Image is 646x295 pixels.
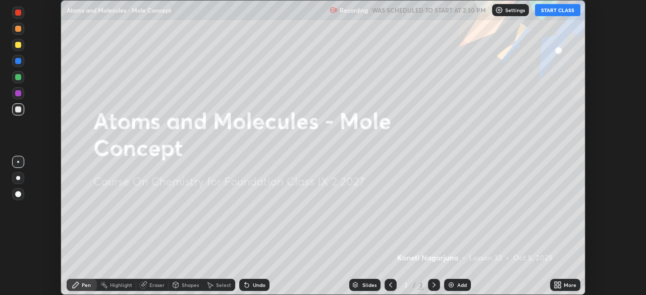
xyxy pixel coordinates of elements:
button: START CLASS [535,4,580,16]
img: add-slide-button [447,281,455,289]
div: 2 [418,280,424,289]
h5: WAS SCHEDULED TO START AT 2:30 PM [372,6,486,15]
div: Undo [253,282,265,287]
img: recording.375f2c34.svg [330,6,338,14]
div: Select [216,282,231,287]
div: Highlight [110,282,132,287]
div: Eraser [149,282,165,287]
p: Recording [340,7,368,14]
img: class-settings-icons [495,6,503,14]
div: More [564,282,576,287]
div: Add [457,282,467,287]
div: Slides [362,282,376,287]
p: Atoms and Molecules - Mole Concept [67,6,171,14]
div: 2 [401,282,411,288]
div: Pen [82,282,91,287]
p: Settings [505,8,525,13]
div: / [413,282,416,288]
div: Shapes [182,282,199,287]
